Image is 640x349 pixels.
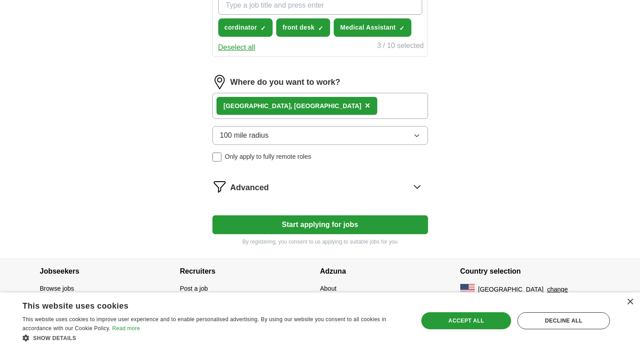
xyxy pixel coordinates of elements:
div: Accept all [421,312,511,329]
label: Where do you want to work? [230,76,340,88]
span: This website uses cookies to improve user experience and to enable personalised advertising. By u... [22,316,386,332]
button: Deselect all [218,42,256,53]
img: filter [212,179,227,194]
h4: Country selection [460,259,600,284]
div: Close [627,299,633,305]
span: [GEOGRAPHIC_DATA] [478,285,544,294]
span: ✓ [260,25,266,32]
a: Browse jobs [40,285,74,292]
button: 100 mile radius [212,126,428,145]
input: Only apply to fully remote roles [212,153,221,161]
button: × [365,99,370,113]
img: US flag [460,284,475,295]
button: change [547,285,568,294]
span: Only apply to fully remote roles [225,152,311,161]
span: Show details [33,335,76,341]
button: Start applying for jobs [212,215,428,234]
a: About [320,285,337,292]
span: Advanced [230,182,269,194]
button: cordinator✓ [218,18,273,37]
span: ✓ [318,25,323,32]
strong: [GEOGRAPHIC_DATA] [224,102,291,109]
span: cordinator [225,23,257,32]
a: Post a job [180,285,208,292]
span: ✓ [399,25,405,32]
a: Read more, opens a new window [112,325,140,332]
div: 3 / 10 selected [377,40,424,53]
div: This website uses cookies [22,298,384,311]
span: front desk [282,23,314,32]
button: front desk✓ [276,18,330,37]
button: Medical Assistant✓ [334,18,411,37]
div: Decline all [517,312,610,329]
span: Medical Assistant [340,23,396,32]
div: , [GEOGRAPHIC_DATA] [224,101,362,111]
img: location.png [212,75,227,89]
span: × [365,100,370,110]
p: By registering, you consent to us applying to suitable jobs for you [212,238,428,246]
div: Show details [22,333,406,342]
span: 100 mile radius [220,130,269,141]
